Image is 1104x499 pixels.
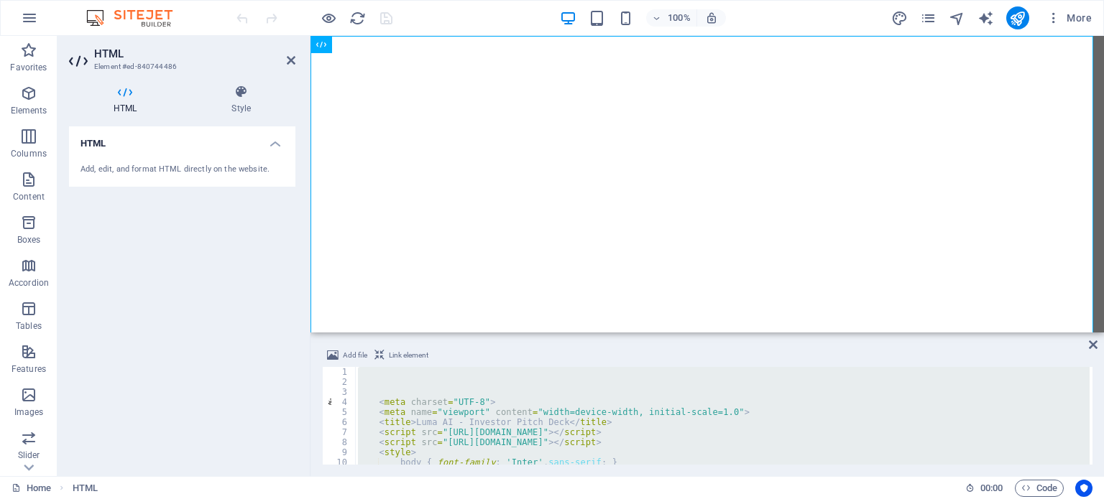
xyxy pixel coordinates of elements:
i: AI Writer [977,10,994,27]
p: Features [11,363,46,375]
div: 10 [323,457,356,467]
p: Accordion [9,277,49,289]
p: Elements [11,105,47,116]
h3: Element #ed-840744486 [94,60,267,73]
span: Click to select. Double-click to edit [73,480,98,497]
i: Pages (Ctrl+Alt+S) [920,10,937,27]
button: reload [349,9,366,27]
div: 4 [323,397,356,407]
h4: Style [187,85,295,115]
button: 100% [646,9,697,27]
h6: Session time [965,480,1003,497]
p: Tables [16,320,42,332]
button: design [891,9,908,27]
button: publish [1006,6,1029,29]
div: 9 [323,447,356,457]
button: text_generator [977,9,995,27]
h2: HTML [94,47,295,60]
p: Columns [11,148,47,159]
p: Favorites [10,62,47,73]
div: 6 [323,417,356,427]
button: Click here to leave preview mode and continue editing [320,9,337,27]
button: Link element [372,347,431,364]
i: Publish [1009,10,1026,27]
div: 2 [323,377,356,387]
h4: HTML [69,126,295,152]
i: Navigator [949,10,965,27]
i: Design (Ctrl+Alt+Y) [891,10,908,27]
span: More [1046,11,1092,25]
p: Slider [18,449,40,461]
div: 3 [323,387,356,397]
div: 5 [323,407,356,417]
button: pages [920,9,937,27]
div: 1 [323,367,356,377]
span: Code [1021,480,1057,497]
span: Add file [343,347,367,364]
button: navigator [949,9,966,27]
span: Link element [389,347,428,364]
span: : [990,482,993,493]
button: Add file [325,347,369,364]
div: Add, edit, and format HTML directly on the website. [80,164,284,176]
h4: HTML [69,85,187,115]
a: Click to cancel selection. Double-click to open Pages [11,480,51,497]
img: Editor Logo [83,9,190,27]
button: Code [1015,480,1064,497]
i: Reload page [349,10,366,27]
nav: breadcrumb [73,480,98,497]
p: Images [14,406,44,418]
div: 7 [323,427,356,437]
div: 8 [323,437,356,447]
p: Boxes [17,234,41,246]
span: 00 00 [980,480,1003,497]
button: More [1041,6,1098,29]
p: Content [13,191,45,202]
i: On resize automatically adjust zoom level to fit chosen device. [705,11,718,24]
h6: 100% [668,9,691,27]
button: Usercentrics [1075,480,1092,497]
